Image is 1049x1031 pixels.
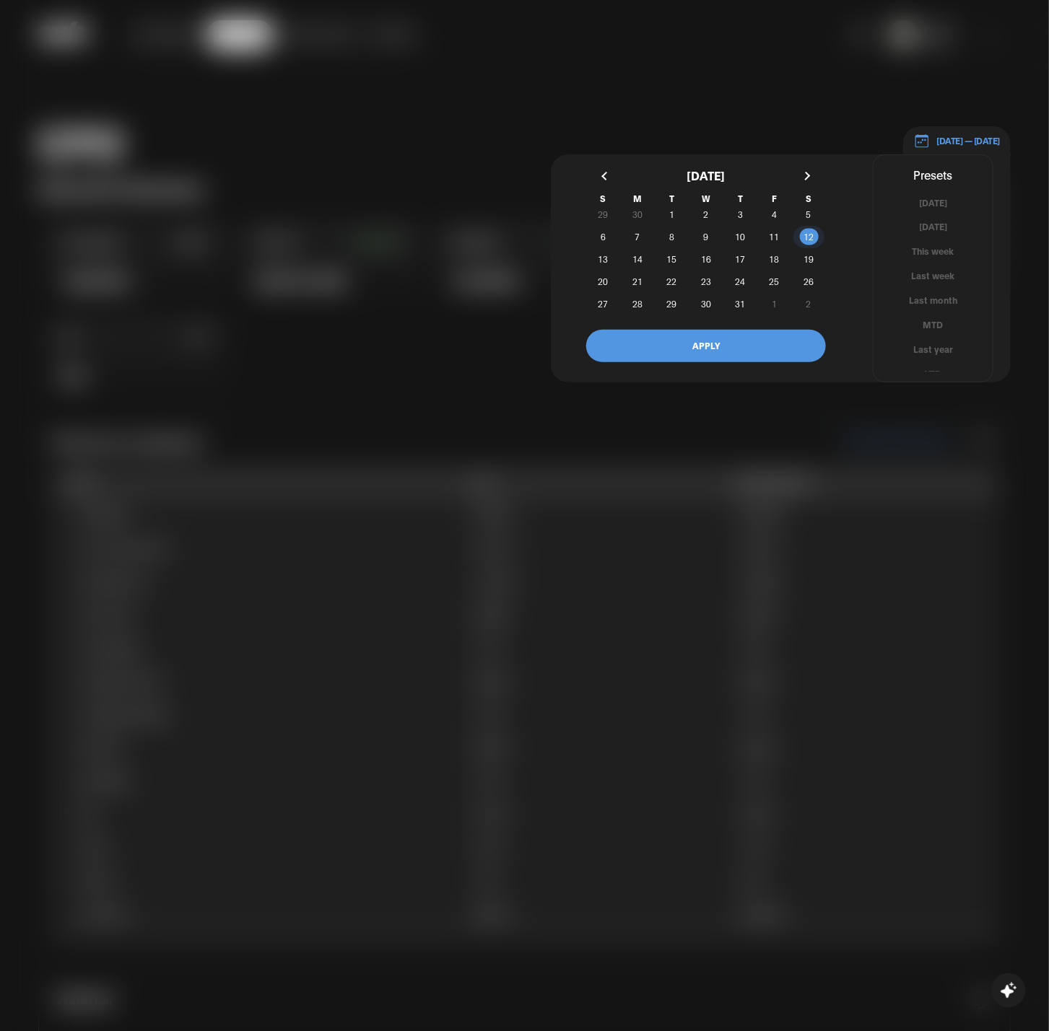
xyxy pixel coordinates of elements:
[599,246,609,272] span: 13
[632,291,643,317] span: 28
[667,246,677,272] span: 15
[757,193,791,203] span: F
[874,196,993,210] button: [DATE]
[757,203,791,226] button: 4
[703,224,708,250] span: 9
[792,226,826,248] button: 12
[599,291,609,317] span: 27
[874,220,993,234] button: [DATE]
[689,193,723,203] span: W
[586,271,620,293] button: 20
[601,224,606,250] span: 6
[586,293,620,315] button: 27
[667,268,677,294] span: 22
[551,154,1011,382] button: [DATE]SMTWTFS29301234567891011121314151617181920212223242526272829303112APPLYPresets[DATE][DATE]T...
[701,291,711,317] span: 30
[804,268,814,294] span: 26
[792,193,826,203] span: S
[757,226,791,248] button: 11
[586,193,620,203] span: S
[667,291,677,317] span: 29
[655,248,689,271] button: 15
[723,271,757,293] button: 24
[586,330,826,362] button: APPLY
[770,246,780,272] span: 18
[632,268,643,294] span: 21
[792,203,826,226] button: 5
[655,203,689,226] button: 1
[701,268,711,294] span: 23
[655,293,689,315] button: 29
[735,268,745,294] span: 24
[703,201,708,227] span: 2
[586,156,826,193] div: [DATE]
[620,193,654,203] span: M
[735,291,745,317] span: 31
[669,224,674,250] span: 8
[770,224,780,250] span: 11
[701,246,711,272] span: 16
[620,226,654,248] button: 7
[735,224,745,250] span: 10
[689,226,723,248] button: 9
[620,293,654,315] button: 28
[806,201,811,227] span: 5
[792,248,826,271] button: 19
[757,248,791,271] button: 18
[723,226,757,248] button: 10
[689,271,723,293] button: 23
[874,165,993,183] div: Presets
[804,224,814,250] span: 12
[874,343,993,356] button: Last year
[632,246,643,272] span: 14
[655,226,689,248] button: 8
[914,133,930,149] img: 01.01.24 — 07.01.24
[599,268,609,294] span: 20
[620,271,654,293] button: 21
[723,193,757,203] span: T
[655,271,689,293] button: 22
[874,269,993,283] button: Last week
[689,203,723,226] button: 2
[874,318,993,332] button: MTD
[723,203,757,226] button: 3
[635,224,640,250] span: 7
[586,248,620,271] button: 13
[735,246,745,272] span: 17
[903,126,1011,156] button: [DATE] — [DATE][DATE]SMTWTFS29301234567891011121314151617181920212223242526272829303112APPLYPrese...
[757,271,791,293] button: 25
[804,246,814,272] span: 19
[874,367,993,381] button: YTD
[738,201,743,227] span: 3
[689,293,723,315] button: 30
[655,193,689,203] span: T
[669,201,674,227] span: 1
[772,201,777,227] span: 4
[620,248,654,271] button: 14
[874,245,993,258] button: This week
[792,271,826,293] button: 26
[874,294,993,307] button: Last month
[770,268,780,294] span: 25
[930,134,1001,147] p: [DATE] — [DATE]
[689,248,723,271] button: 16
[723,248,757,271] button: 17
[723,293,757,315] button: 31
[586,226,620,248] button: 6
